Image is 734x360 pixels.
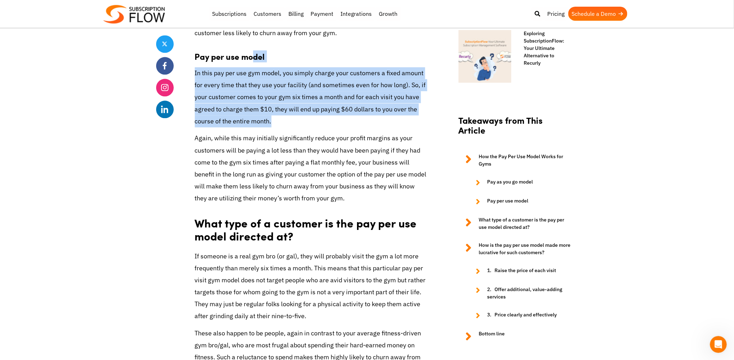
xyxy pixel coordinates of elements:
img: Alternative to Recurly [459,30,511,83]
img: Subscriptionflow [103,5,165,24]
a: Pay as you go model [469,178,571,187]
a: Payment [307,7,337,21]
p: In this pay per use gym model, you simply charge your customers a fixed amount for every time tha... [195,67,427,127]
h3: Pay per use model [195,44,427,62]
a: Billing [285,7,307,21]
p: Again, while this may initially significantly reduce your profit margins as your customers will b... [195,132,427,204]
a: What type of a customer is the pay per use model directed at? [459,216,571,231]
a: Pricing [544,7,568,21]
a: 3. Price clearly and effectively [469,311,571,320]
a: 2. Offer additional, value-adding services [469,286,571,301]
a: Growth [376,7,401,21]
a: How is the pay per use model made more lucrative for such customers? [459,242,571,256]
a: How the Pay Per Use Model Works for Gyms [459,153,571,168]
iframe: Intercom live chat [710,336,727,353]
a: Schedule a Demo [568,7,627,21]
a: Pay per use model [469,197,571,206]
a: Integrations [337,7,376,21]
h2: What type of a customer is the pay per use model directed at? [195,210,427,245]
a: 1. Raise the price of each visit [469,267,571,275]
a: Customers [250,7,285,21]
h2: Takeaways from This Article [459,115,571,143]
a: Bottom line [459,330,571,343]
a: Exploring SubscriptionFlow: Your Ultimate Alternative to Recurly [517,30,571,67]
p: If someone is a real gym bro (or gal), they will probably visit the gym a lot more frequently tha... [195,250,427,322]
a: Subscriptions [209,7,250,21]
